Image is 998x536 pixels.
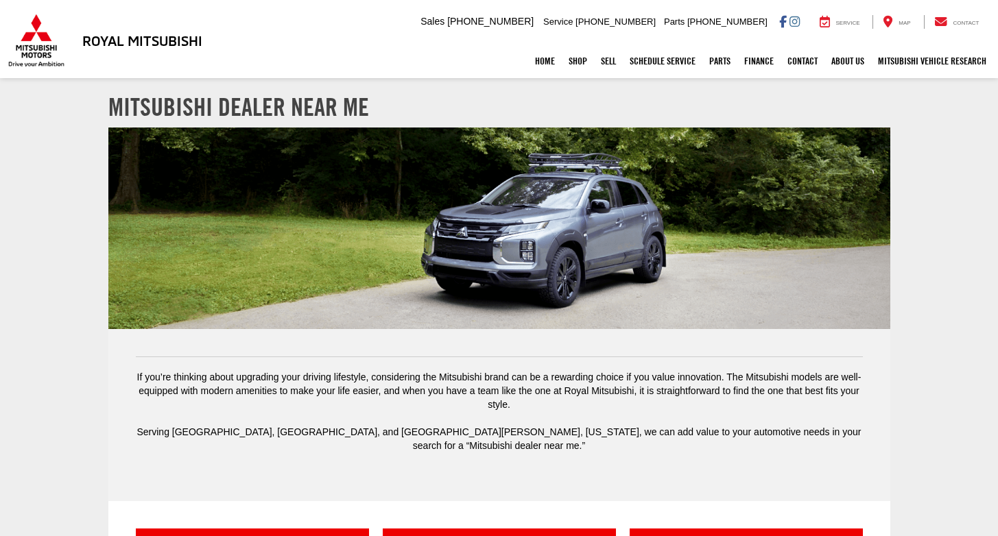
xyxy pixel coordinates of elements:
[543,16,573,27] span: Service
[824,44,871,78] a: About Us
[953,20,979,26] span: Contact
[447,16,534,27] span: [PHONE_NUMBER]
[420,16,444,27] span: Sales
[781,44,824,78] a: Contact
[836,20,860,26] span: Service
[924,15,990,29] a: Contact
[5,14,67,67] img: Mitsubishi
[779,16,787,27] a: Facebook: Click to visit our Facebook page
[108,127,890,329] img: Mitsubishi Dealer near Me
[82,33,202,48] h3: Royal Mitsubishi
[136,371,863,412] p: If you’re thinking about upgrading your driving lifestyle, considering the Mitsubishi brand can b...
[136,426,863,453] p: Serving [GEOGRAPHIC_DATA], [GEOGRAPHIC_DATA], and [GEOGRAPHIC_DATA][PERSON_NAME], [US_STATE], we ...
[899,20,910,26] span: Map
[687,16,768,27] span: [PHONE_NUMBER]
[575,16,656,27] span: [PHONE_NUMBER]
[664,16,685,27] span: Parts
[594,44,623,78] a: Sell
[108,93,890,121] h1: Mitsubishi Dealer near Me
[737,44,781,78] a: Finance
[623,44,702,78] a: Schedule Service: Opens in a new tab
[528,44,562,78] a: Home
[789,16,800,27] a: Instagram: Click to visit our Instagram page
[809,15,870,29] a: Service
[702,44,737,78] a: Parts: Opens in a new tab
[872,15,920,29] a: Map
[871,44,993,78] a: Mitsubishi Vehicle Research
[562,44,594,78] a: Shop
